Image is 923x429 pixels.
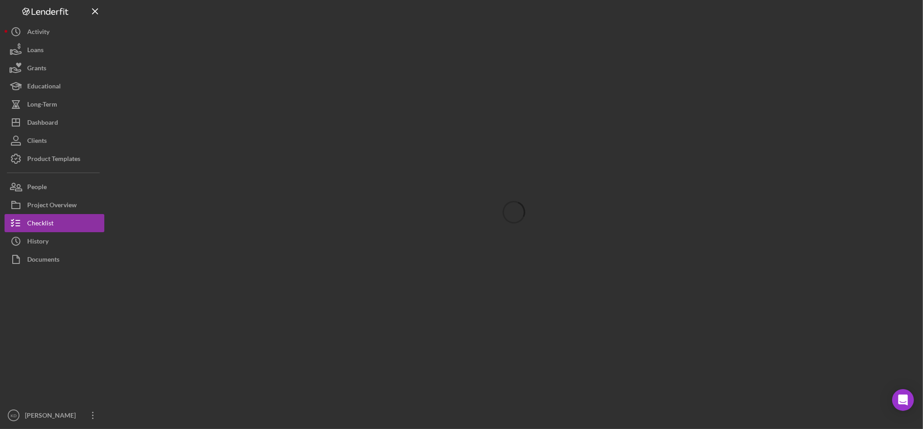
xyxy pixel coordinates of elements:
button: Activity [5,23,104,41]
button: KD[PERSON_NAME] [5,406,104,424]
button: Documents [5,250,104,268]
div: History [27,232,49,253]
button: Product Templates [5,150,104,168]
button: Dashboard [5,113,104,132]
div: Educational [27,77,61,97]
div: Checklist [27,214,54,234]
button: Project Overview [5,196,104,214]
div: Grants [27,59,46,79]
div: Activity [27,23,49,43]
button: History [5,232,104,250]
div: Dashboard [27,113,58,134]
button: Long-Term [5,95,104,113]
div: Loans [27,41,44,61]
div: Product Templates [27,150,80,170]
div: Documents [27,250,59,271]
button: People [5,178,104,196]
div: Project Overview [27,196,77,216]
div: [PERSON_NAME] [23,406,82,427]
div: Open Intercom Messenger [892,389,914,411]
button: Educational [5,77,104,95]
div: Long-Term [27,95,57,116]
div: Clients [27,132,47,152]
button: Grants [5,59,104,77]
div: People [27,178,47,198]
button: Checklist [5,214,104,232]
button: Loans [5,41,104,59]
text: KD [10,413,16,418]
button: Clients [5,132,104,150]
